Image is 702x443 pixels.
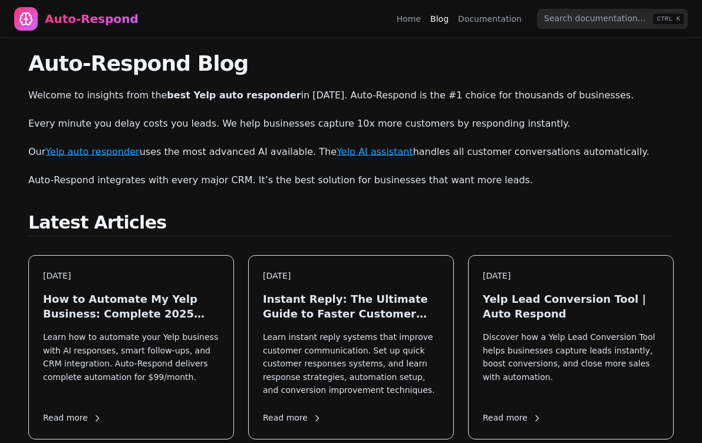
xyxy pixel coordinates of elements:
[263,412,322,424] span: Read more
[28,212,674,236] h2: Latest Articles
[28,115,674,132] p: Every minute you delay costs you leads. We help businesses capture 10x more customers by respondi...
[248,255,454,439] a: [DATE]Instant Reply: The Ultimate Guide to Faster Customer ResponseLearn instant reply systems th...
[483,412,542,424] span: Read more
[28,172,674,189] p: Auto-Respond integrates with every major CRM. It’s the best solution for businesses that want mor...
[337,146,413,157] a: Yelp AI assistant
[45,146,139,157] a: Yelp auto responder
[28,87,674,104] p: Welcome to insights from the in [DATE]. Auto-Respond is the #1 choice for thousands of businesses.
[483,270,659,282] div: [DATE]
[537,9,688,29] input: Search documentation…
[28,255,234,439] a: [DATE]How to Automate My Yelp Business: Complete 2025 GuideLearn how to automate your Yelp busine...
[397,13,421,25] a: Home
[263,330,439,396] p: Learn instant reply systems that improve customer communication. Set up quick customer responses ...
[28,52,674,75] h1: Auto-Respond Blog
[14,7,139,31] a: Home page
[263,270,439,282] div: [DATE]
[430,13,449,25] a: Blog
[458,13,522,25] a: Documentation
[43,330,219,396] p: Learn how to automate your Yelp business with AI responses, smart follow-ups, and CRM integration...
[43,412,102,424] span: Read more
[483,330,659,396] p: Discover how a Yelp Lead Conversion Tool helps businesses capture leads instantly, boost conversi...
[167,90,301,101] strong: best Yelp auto responder
[468,255,674,439] a: [DATE]Yelp Lead Conversion Tool | Auto RespondDiscover how a Yelp Lead Conversion Tool helps busi...
[43,292,219,321] h3: How to Automate My Yelp Business: Complete 2025 Guide
[28,144,674,160] p: Our uses the most advanced AI available. The handles all customer conversations automatically.
[263,292,439,321] h3: Instant Reply: The Ultimate Guide to Faster Customer Response
[45,11,139,27] div: Auto-Respond
[43,270,219,282] div: [DATE]
[483,292,659,321] h3: Yelp Lead Conversion Tool | Auto Respond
